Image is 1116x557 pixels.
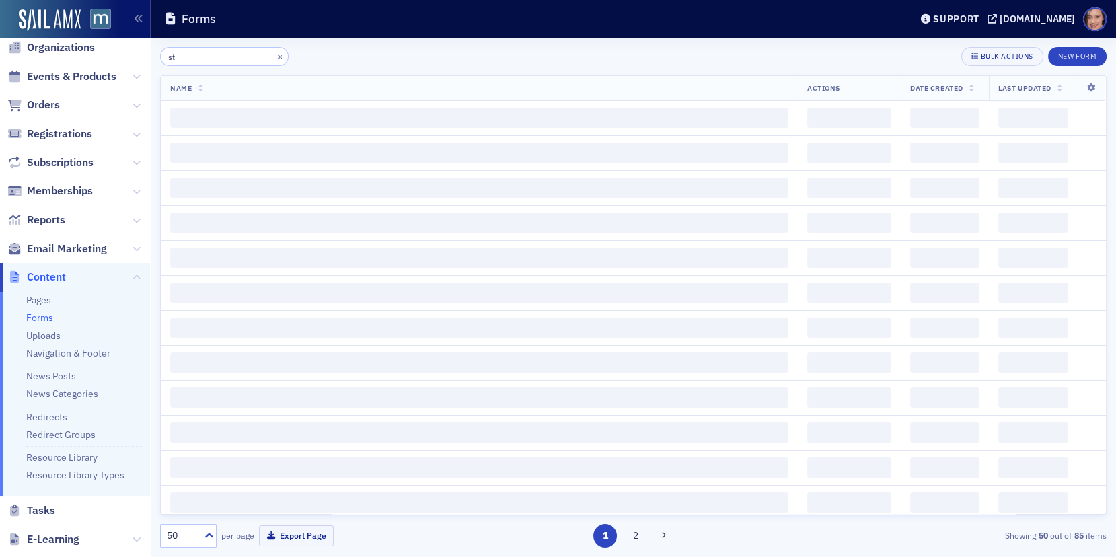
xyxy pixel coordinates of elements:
span: ‌ [910,387,979,408]
a: Uploads [26,330,61,342]
span: ‌ [807,422,891,443]
span: Date Created [910,83,963,93]
span: ‌ [170,457,788,478]
span: ‌ [807,492,891,513]
span: ‌ [170,143,788,163]
button: × [274,50,287,62]
span: Subscriptions [27,155,94,170]
span: ‌ [998,387,1068,408]
a: Organizations [7,40,95,55]
span: ‌ [998,283,1068,303]
span: Reports [27,213,65,227]
input: Search… [160,47,289,66]
span: ‌ [910,422,979,443]
span: E-Learning [27,532,79,547]
span: ‌ [807,248,891,268]
span: ‌ [170,318,788,338]
span: ‌ [998,248,1068,268]
span: ‌ [910,492,979,513]
h1: Forms [182,11,216,27]
span: Tasks [27,503,55,518]
span: ‌ [998,457,1068,478]
span: ‌ [807,108,891,128]
span: ‌ [910,318,979,338]
span: Profile [1083,7,1107,31]
strong: 50 [1036,529,1050,542]
span: ‌ [910,108,979,128]
img: SailAMX [19,9,81,31]
span: ‌ [910,178,979,198]
span: ‌ [170,422,788,443]
a: Reports [7,213,65,227]
span: Last Updated [998,83,1051,93]
div: 50 [167,529,196,543]
a: Subscriptions [7,155,94,170]
button: 2 [624,524,648,548]
strong: 85 [1072,529,1086,542]
span: Content [27,270,66,285]
div: Bulk Actions [980,52,1033,60]
a: Email Marketing [7,242,107,256]
a: Redirect Groups [26,429,96,441]
span: ‌ [998,213,1068,233]
a: Orders [7,98,60,112]
span: ‌ [998,492,1068,513]
span: ‌ [910,213,979,233]
img: SailAMX [90,9,111,30]
span: ‌ [807,213,891,233]
span: ‌ [170,352,788,373]
span: ‌ [170,248,788,268]
span: ‌ [807,143,891,163]
a: Events & Products [7,69,116,84]
span: Events & Products [27,69,116,84]
span: ‌ [807,283,891,303]
a: News Posts [26,370,76,382]
span: Organizations [27,40,95,55]
a: Memberships [7,184,93,198]
button: 1 [593,524,617,548]
span: ‌ [910,143,979,163]
div: Support [933,13,979,25]
div: [DOMAIN_NAME] [1000,13,1075,25]
span: ‌ [170,108,788,128]
a: E-Learning [7,532,79,547]
span: ‌ [170,387,788,408]
a: Redirects [26,411,67,423]
span: ‌ [910,248,979,268]
button: [DOMAIN_NAME] [988,14,1080,24]
span: ‌ [807,178,891,198]
span: ‌ [998,178,1068,198]
a: Tasks [7,503,55,518]
span: ‌ [998,318,1068,338]
a: Pages [26,294,51,306]
span: ‌ [807,352,891,373]
span: Registrations [27,126,92,141]
span: ‌ [998,422,1068,443]
div: Showing out of items [801,529,1107,542]
span: ‌ [998,108,1068,128]
a: Resource Library [26,451,98,463]
span: Memberships [27,184,93,198]
span: Email Marketing [27,242,107,256]
span: ‌ [910,457,979,478]
a: Forms [26,311,53,324]
a: View Homepage [81,9,111,32]
span: ‌ [807,387,891,408]
a: New Form [1048,49,1107,61]
span: Orders [27,98,60,112]
a: News Categories [26,387,98,400]
button: Bulk Actions [961,47,1043,66]
a: Registrations [7,126,92,141]
button: New Form [1048,47,1107,66]
span: ‌ [998,143,1068,163]
span: ‌ [170,283,788,303]
span: ‌ [807,457,891,478]
span: ‌ [910,283,979,303]
a: Content [7,270,66,285]
span: ‌ [170,178,788,198]
span: Name [170,83,192,93]
span: ‌ [998,352,1068,373]
a: Resource Library Types [26,469,124,481]
span: Actions [807,83,840,93]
